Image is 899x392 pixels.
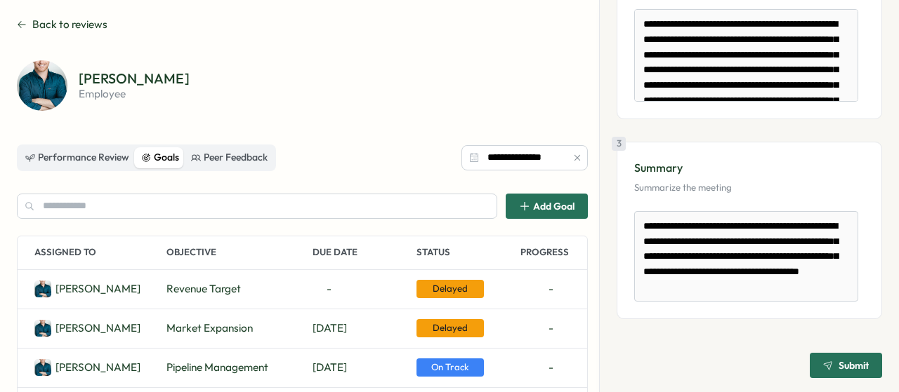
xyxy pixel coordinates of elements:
span: - [549,360,553,375]
img: Jacob Hecht [34,281,51,297]
p: Due Date [313,236,411,269]
button: Submit [810,353,882,378]
p: [PERSON_NAME] [79,72,190,86]
span: Back to reviews [32,17,107,32]
button: Back to reviews [17,17,107,32]
span: - [549,320,553,336]
img: Jacob Hecht [34,359,51,376]
img: Jacob Hecht [34,320,51,337]
a: Jacob Hecht[PERSON_NAME] [34,359,140,376]
p: Jacob Hecht [55,281,140,297]
p: Progress [520,236,619,269]
a: Jacob Hecht[PERSON_NAME] [34,320,140,337]
p: Objective [166,236,307,269]
div: Performance Review [25,150,129,165]
span: - [313,281,346,297]
p: Summary [634,159,865,177]
div: Goals [141,150,179,165]
a: Jacob Hecht[PERSON_NAME] [34,281,140,297]
span: Delayed [416,280,484,298]
span: Pipeline Management [166,360,268,375]
p: Assigned To [34,236,161,269]
button: Add Goal [506,194,588,219]
span: Market Expansion [166,320,253,336]
span: Submit [839,360,869,370]
div: Peer Feedback [191,150,268,165]
span: - [549,281,553,297]
p: Jacob Hecht [55,360,140,375]
p: Summarize the meeting [634,182,865,194]
span: Dec 31, 2025 [313,320,347,336]
span: On Track [416,358,484,377]
p: Jacob Hecht [55,320,140,336]
span: Dec 31, 2025 [313,360,347,375]
span: Revenue Target [166,281,241,297]
img: Jacob Hecht [17,60,67,111]
span: Delayed [416,319,484,337]
span: Add Goal [533,201,575,211]
p: Status [416,236,515,269]
p: employee [79,88,190,99]
div: 3 [612,137,626,151]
